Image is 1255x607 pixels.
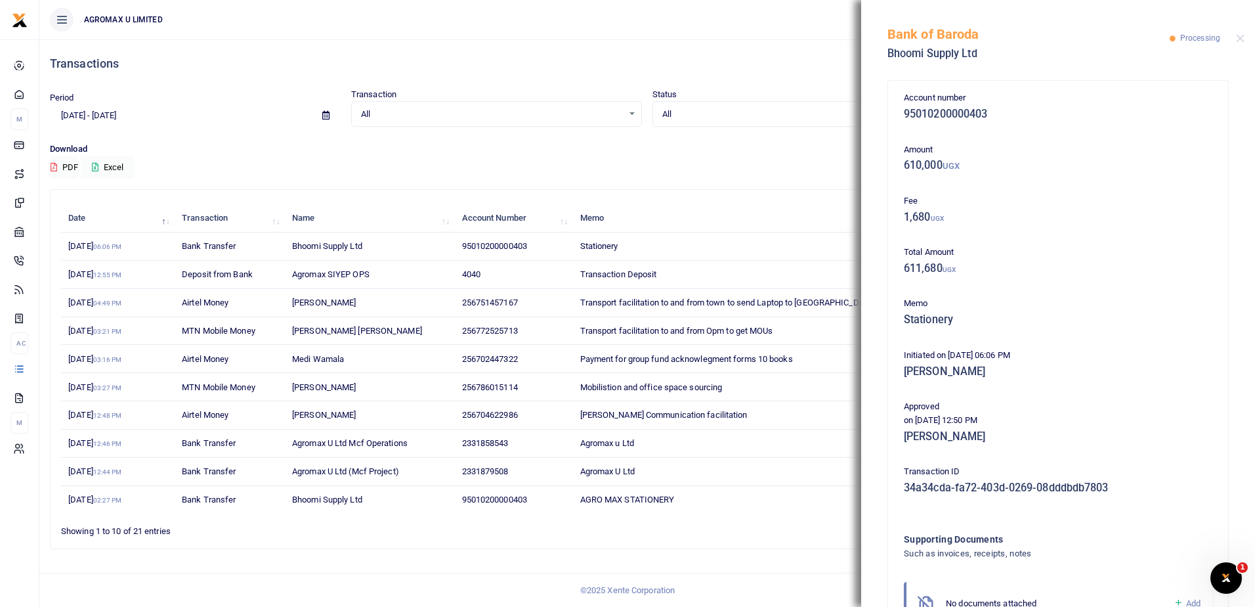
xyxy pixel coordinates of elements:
small: UGX [931,215,944,222]
h5: 610,000 [904,159,1212,172]
th: Date: activate to sort column descending [61,204,175,233]
img: logo-small [12,12,28,28]
span: Agromax U Ltd [580,466,635,476]
small: 12:55 PM [93,271,122,279]
h5: [PERSON_NAME] [904,430,1212,443]
span: [DATE] [68,466,121,476]
div: Showing 1 to 10 of 21 entries [61,518,544,538]
span: Transport facilitation to and from Opm to get MOUs [580,326,773,336]
th: Memo: activate to sort column ascending [572,204,894,233]
span: [PERSON_NAME] [PERSON_NAME] [292,326,422,336]
p: Fee [904,194,1212,208]
small: 12:48 PM [93,412,122,419]
span: Medi Wamala [292,354,344,364]
span: 256772525713 [462,326,518,336]
p: Download [50,143,1244,156]
span: 2331858543 [462,438,509,448]
span: 256751457167 [462,298,518,307]
label: Period [50,91,74,104]
span: All [662,108,924,121]
button: PDF [50,156,79,179]
span: Payment for group fund acknowlegment forms 10 books [580,354,793,364]
small: 06:06 PM [93,243,122,250]
span: [DATE] [68,326,121,336]
th: Name: activate to sort column ascending [285,204,454,233]
h5: 611,680 [904,262,1212,275]
span: Stationery [580,241,618,251]
span: Agromax SIYEP OPS [292,269,370,279]
p: Amount [904,143,1212,157]
span: All [361,108,623,121]
h5: 34a34cda-fa72-403d-0269-08dddbdb7803 [904,482,1212,495]
p: Approved [904,400,1212,414]
span: 1 [1237,562,1248,573]
span: [DATE] [68,269,121,279]
span: MTN Mobile Money [182,382,255,392]
small: UGX [943,266,956,273]
span: MTN Mobile Money [182,326,255,336]
iframe: Intercom live chat [1210,562,1242,594]
span: [PERSON_NAME] [292,382,356,392]
span: [DATE] [68,410,121,420]
span: Bhoomi Supply Ltd [292,241,362,251]
h5: Bank of Baroda [887,26,1170,42]
span: Agromax u Ltd [580,438,634,448]
small: 12:46 PM [93,440,122,447]
p: Total Amount [904,246,1212,259]
span: Airtel Money [182,410,228,420]
span: [PERSON_NAME] Communication facilitation [580,410,748,420]
span: [DATE] [68,241,121,251]
span: 4040 [462,269,480,279]
label: Status [652,88,677,101]
span: [DATE] [68,354,121,364]
small: 03:27 PM [93,384,122,392]
li: M [11,108,28,130]
small: 02:27 PM [93,497,122,504]
span: [DATE] [68,495,121,505]
small: 04:49 PM [93,300,122,307]
span: 256786015114 [462,382,518,392]
h5: 95010200000403 [904,108,1212,121]
small: 03:21 PM [93,328,122,335]
h5: 1,680 [904,211,1212,224]
small: 12:44 PM [93,468,122,476]
span: 95010200000403 [462,241,527,251]
span: Bank Transfer [182,495,236,505]
span: AGRO MAX STATIONERY [580,495,675,505]
span: Deposit from Bank [182,269,253,279]
h4: Transactions [50,56,1244,71]
h4: Supporting Documents [904,532,1159,547]
p: Initiated on [DATE] 06:06 PM [904,349,1212,363]
input: select period [50,104,312,127]
span: [PERSON_NAME] [292,410,356,420]
span: Bank Transfer [182,438,236,448]
span: Bank Transfer [182,466,236,476]
a: logo-small logo-large logo-large [12,14,28,24]
span: AGROMAX U LIMITED [79,14,168,26]
li: M [11,412,28,434]
span: Transport facilitation to and from town to send Laptop to [GEOGRAPHIC_DATA] [580,298,876,307]
span: [PERSON_NAME] [292,298,356,307]
h5: [PERSON_NAME] [904,365,1212,378]
small: 03:16 PM [93,356,122,363]
span: Agromax U Ltd (Mcf Project) [292,466,399,476]
span: Mobilistion and office space sourcing [580,382,723,392]
p: Memo [904,297,1212,311]
span: 256704622986 [462,410,518,420]
small: UGX [943,161,960,171]
span: [DATE] [68,382,121,392]
h5: Stationery [904,313,1212,326]
button: Excel [81,156,135,179]
span: Bank Transfer [182,241,236,251]
span: Agromax U Ltd Mcf Operations [292,438,408,448]
span: [DATE] [68,438,121,448]
label: Transaction [351,88,396,101]
th: Account Number: activate to sort column ascending [454,204,572,233]
button: Close [1236,34,1244,43]
span: [DATE] [68,298,121,307]
p: Transaction ID [904,465,1212,479]
h4: Such as invoices, receipts, notes [904,547,1159,561]
span: Bhoomi Supply Ltd [292,495,362,505]
span: 95010200000403 [462,495,527,505]
th: Transaction: activate to sort column ascending [175,204,285,233]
